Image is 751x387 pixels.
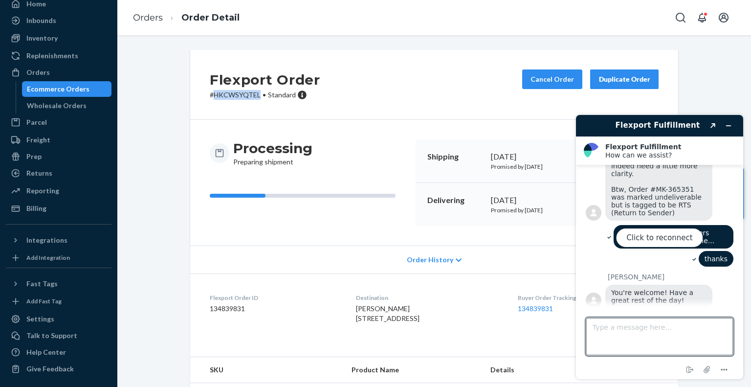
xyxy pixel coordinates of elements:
[22,7,42,16] span: Chat
[6,165,111,181] a: Returns
[27,101,87,111] div: Wholesale Orders
[427,195,483,206] p: Delivering
[491,162,583,171] p: Promised by [DATE]
[210,90,320,100] p: # HKCWSYQTEL
[26,186,59,196] div: Reporting
[6,361,111,377] button: Give Feedback
[181,12,240,23] a: Order Detail
[190,357,344,383] th: SKU
[692,8,712,27] button: Open notifications
[6,48,111,64] a: Replenishments
[26,68,50,77] div: Orders
[6,252,111,264] a: Add Integration
[26,297,62,305] div: Add Fast Tag
[26,152,42,161] div: Prep
[483,357,590,383] th: Details
[26,204,46,213] div: Billing
[210,304,340,314] dd: 134839831
[233,139,312,157] h3: Processing
[518,294,659,302] dt: Buyer Order Tracking
[6,311,111,327] a: Settings
[522,69,582,89] button: Cancel Order
[26,347,66,357] div: Help Center
[6,114,111,130] a: Parcel
[6,149,111,164] a: Prep
[233,139,312,167] div: Preparing shipment
[26,51,78,61] div: Replenishments
[568,107,751,387] iframe: Find more information here
[26,117,47,127] div: Parcel
[6,276,111,292] button: Fast Tags
[26,168,52,178] div: Returns
[427,151,483,162] p: Shipping
[26,364,74,374] div: Give Feedback
[6,296,111,307] a: Add Fast Tag
[518,304,553,313] a: 134839831
[6,65,111,80] a: Orders
[491,195,583,206] div: [DATE]
[26,253,70,262] div: Add Integration
[6,183,111,199] a: Reporting
[22,98,112,114] a: Wholesale Orders
[6,344,111,360] a: Help Center
[6,201,111,216] a: Billing
[26,16,56,25] div: Inbounds
[671,8,690,27] button: Open Search Box
[356,304,420,322] span: [PERSON_NAME] [STREET_ADDRESS]
[210,69,320,90] h2: Flexport Order
[26,314,54,324] div: Settings
[6,13,111,28] a: Inbounds
[27,84,89,94] div: Ecommerce Orders
[344,357,483,383] th: Product Name
[26,33,58,43] div: Inventory
[133,12,163,23] a: Orders
[263,91,266,99] span: •
[26,331,77,341] div: Talk to Support
[714,8,733,27] button: Open account menu
[22,81,112,97] a: Ecommerce Orders
[125,3,247,32] ol: breadcrumbs
[6,328,111,343] button: Talk to Support
[491,151,583,162] div: [DATE]
[26,135,50,145] div: Freight
[598,74,650,84] div: Duplicate Order
[590,69,659,89] button: Duplicate Order
[6,232,111,248] button: Integrations
[491,206,583,214] p: Promised by [DATE]
[6,132,111,148] a: Freight
[26,279,58,289] div: Fast Tags
[356,294,502,302] dt: Destination
[210,294,340,302] dt: Flexport Order ID
[268,91,296,99] span: Standard
[407,255,453,265] span: Order History
[6,30,111,46] a: Inventory
[26,235,67,245] div: Integrations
